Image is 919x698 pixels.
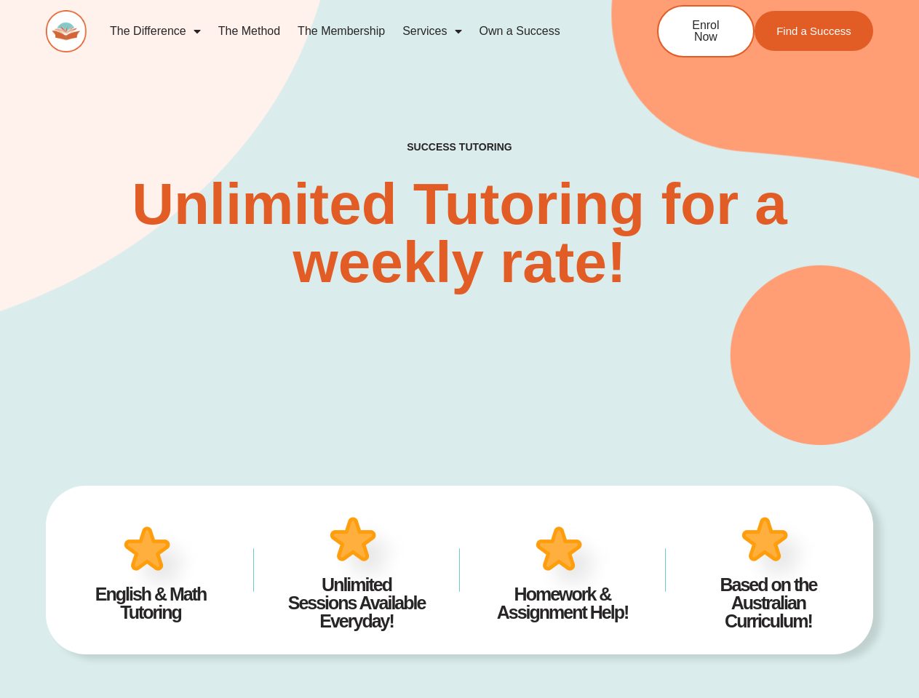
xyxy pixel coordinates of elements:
h4: Based on the Australian Curriculum! [688,576,849,630]
h4: SUCCESS TUTORING​ [337,141,582,153]
h4: Homework & Assignment Help! [482,585,643,622]
a: Services [394,15,470,48]
span: Enrol Now [680,20,731,43]
nav: Menu [101,15,610,48]
a: The Method [210,15,289,48]
h4: English & Math Tutoring [70,585,231,622]
a: The Difference [101,15,210,48]
a: Enrol Now [657,5,755,57]
h2: Unlimited Tutoring for a weekly rate! [100,175,819,292]
a: The Membership [289,15,394,48]
a: Own a Success [471,15,569,48]
h4: Unlimited Sessions Available Everyday! [276,576,437,630]
a: Find a Success [755,11,873,51]
span: Find a Success [776,25,851,36]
